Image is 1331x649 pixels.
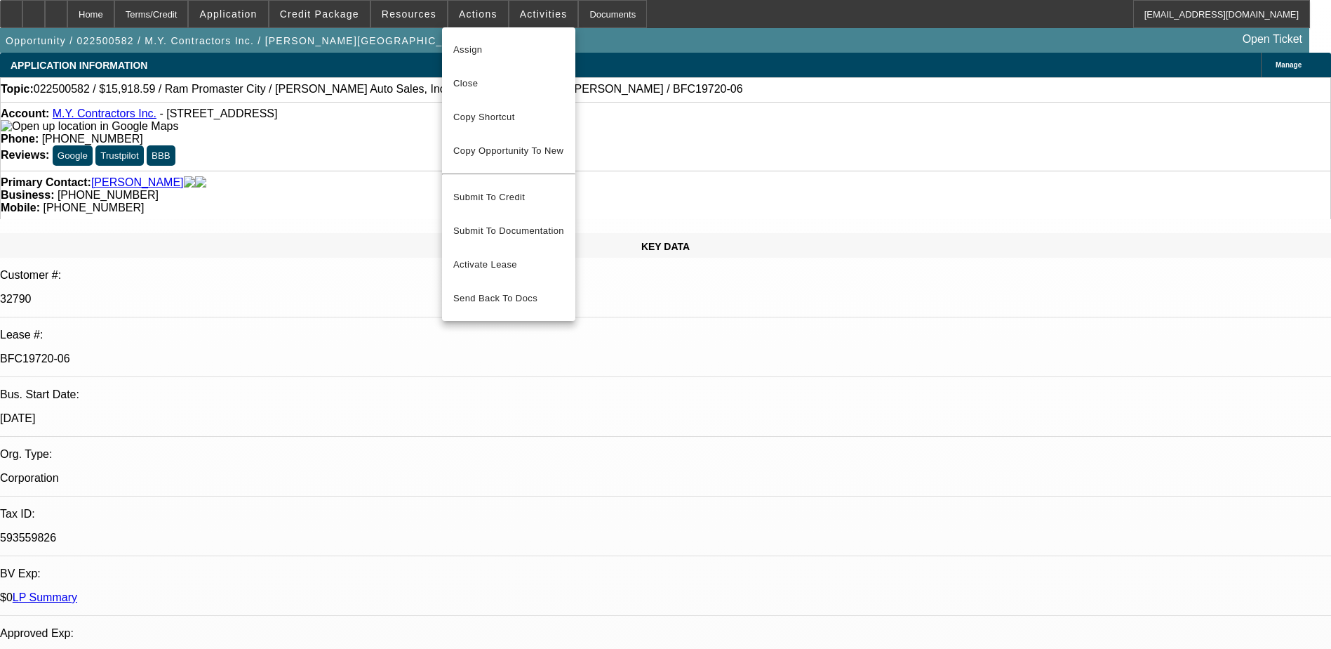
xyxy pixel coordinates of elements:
span: Assign [453,41,564,58]
span: Submit To Documentation [453,223,564,240]
span: Activate Lease [453,256,564,273]
span: Send Back To Docs [453,290,564,307]
span: Submit To Credit [453,189,564,206]
span: Copy Opportunity To New [453,145,563,156]
span: Copy Shortcut [453,109,564,126]
span: Close [453,75,564,92]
